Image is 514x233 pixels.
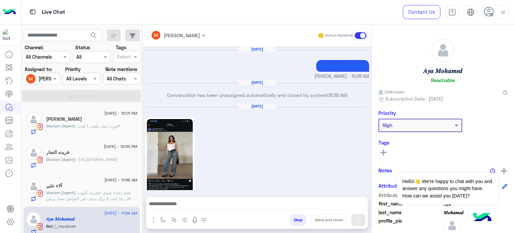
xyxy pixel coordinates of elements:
[444,209,508,216] span: 𝑴𝒐𝒉𝒂𝒎𝒆𝒅
[378,167,392,173] h6: Notes
[239,80,275,85] h6: [DATE]
[25,66,52,73] label: Assigned to:
[385,95,443,102] span: Subscription Date : [DATE]
[90,32,98,40] span: search
[423,67,462,75] h5: 𝑨𝒚𝒂 𝑴𝒐𝒉𝒂𝒎𝒆𝒅
[169,214,180,225] button: Trigger scenario
[501,168,507,174] img: add
[28,8,37,16] img: tab
[499,8,507,16] img: profile
[116,53,131,62] div: Select
[36,223,43,230] img: Instagram
[355,217,362,223] img: send message
[42,8,65,17] p: Live Chat
[26,112,41,127] img: defaultAdmin.png
[22,90,141,102] button: Apply Filters
[378,139,507,145] h6: Tags
[36,190,43,197] img: Instagram
[239,47,275,52] h6: [DATE]
[311,214,346,226] button: Send and close
[467,8,475,16] img: tab
[104,177,137,183] span: [DATE] - 11:56 AM
[239,104,275,109] h6: [DATE]
[378,209,442,216] span: last_name
[378,110,396,116] h6: Priority
[378,192,442,199] span: Attribute Name
[26,212,41,227] img: defaultAdmin.png
[3,29,15,41] img: 919860931428189
[316,60,369,72] p: 30/1/2025, 10:28 AM
[3,5,16,19] img: Logo
[378,217,442,233] span: profile_pic
[448,8,456,16] img: tab
[46,150,69,155] h5: فريده النجار
[26,145,41,160] img: defaultAdmin.png
[26,74,35,83] img: ACg8ocLGW7_pVBsNxKOb5fUWmw7xcHXwEWevQ29UkHJiLExJie2bMw=s96-c
[432,39,454,62] img: defaultAdmin.png
[86,30,102,44] button: search
[160,217,166,223] img: select flow
[145,92,369,99] p: Conversation has been unassigned automatically and closed by system
[104,210,137,216] span: [DATE] - 11:54 AM
[397,173,498,205] span: Hello!👋 We're happy to chat with you and answer any questions you might have. How can we assist y...
[105,66,137,73] label: Note mentions
[470,206,494,230] img: hulul-logo.png
[53,224,76,229] span: : handover
[431,77,455,83] h6: Reachable
[46,190,135,213] span: هيتم إعادة تحويل حضرتك للبوت الآن. إذا كنت لا تزال ترغب في التواصل معنا، يرجى الضغط على زر التواص...
[319,63,367,69] a: [URL][DOMAIN_NAME]
[325,33,353,38] small: Human Handover
[182,217,188,223] img: create order
[201,218,206,223] img: make a call
[378,200,442,207] span: first_name
[104,110,137,116] span: [DATE] - 12:01 PM
[46,183,62,189] h5: آلاء علي
[315,73,369,80] span: [PERSON_NAME] - 10:28 AM
[46,116,82,122] h5: Amira Hazem
[36,123,43,130] img: Instagram
[171,217,177,223] img: Trigger scenario
[104,143,137,150] span: [DATE] - 12:00 PM
[191,216,199,224] img: send voice note
[65,66,81,73] label: Priority
[116,44,126,51] label: Tags
[46,224,53,229] span: Bot
[290,214,306,226] button: Drop
[180,214,191,225] button: create order
[46,216,75,222] h5: 𝑨𝒚𝒂 𝑴𝒐𝒉𝒂𝒎𝒆𝒅
[378,183,402,189] h6: Attributes
[445,5,459,19] a: tab
[378,88,405,95] span: Unknown
[46,157,75,162] span: Mariam (Agent)
[46,123,75,128] span: Mariam (Agent)
[327,92,347,98] span: 05:35 AM
[46,190,75,195] span: Mariam (Agent)
[149,216,157,224] img: send attachment
[403,5,440,19] a: Contact Us
[25,44,44,51] label: Channel:
[75,157,118,162] span: https://cizaro.net/products/flex-waist-barrel-fit-mid-vintage-blue
[36,157,43,163] img: Instagram
[75,44,90,51] label: Status
[158,214,169,225] button: select flow
[26,179,41,194] img: defaultAdmin.png
[75,123,120,128] span: الاوردر مش ملغي يا فندم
